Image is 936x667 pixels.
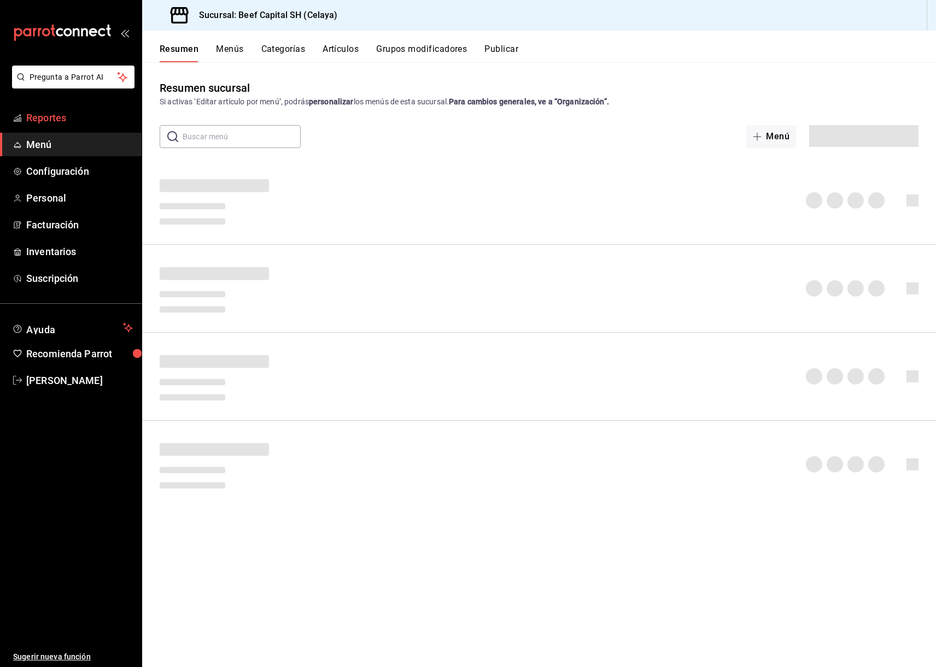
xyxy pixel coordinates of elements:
[746,125,796,148] button: Menú
[183,126,301,147] input: Buscar menú
[160,44,198,62] button: Resumen
[26,217,133,232] span: Facturación
[160,96,919,108] div: Si activas ‘Editar artículo por menú’, podrás los menús de esta sucursal.
[309,97,354,106] strong: personalizar
[30,72,118,83] span: Pregunta a Parrot AI
[261,44,306,62] button: Categorías
[26,244,133,259] span: Inventarios
[26,110,133,125] span: Reportes
[190,9,337,22] h3: Sucursal: Beef Capital SH (Celaya)
[8,79,134,91] a: Pregunta a Parrot AI
[216,44,243,62] button: Menús
[13,651,133,663] span: Sugerir nueva función
[26,321,119,334] span: Ayuda
[26,191,133,205] span: Personal
[26,373,133,388] span: [PERSON_NAME]
[26,164,133,179] span: Configuración
[160,80,250,96] div: Resumen sucursal
[160,44,936,62] div: navigation tabs
[323,44,359,62] button: Artículos
[449,97,609,106] strong: Para cambios generales, ve a “Organización”.
[484,44,518,62] button: Publicar
[376,44,467,62] button: Grupos modificadores
[120,28,129,37] button: open_drawer_menu
[12,66,134,88] button: Pregunta a Parrot AI
[26,271,133,286] span: Suscripción
[26,346,133,361] span: Recomienda Parrot
[26,137,133,152] span: Menú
